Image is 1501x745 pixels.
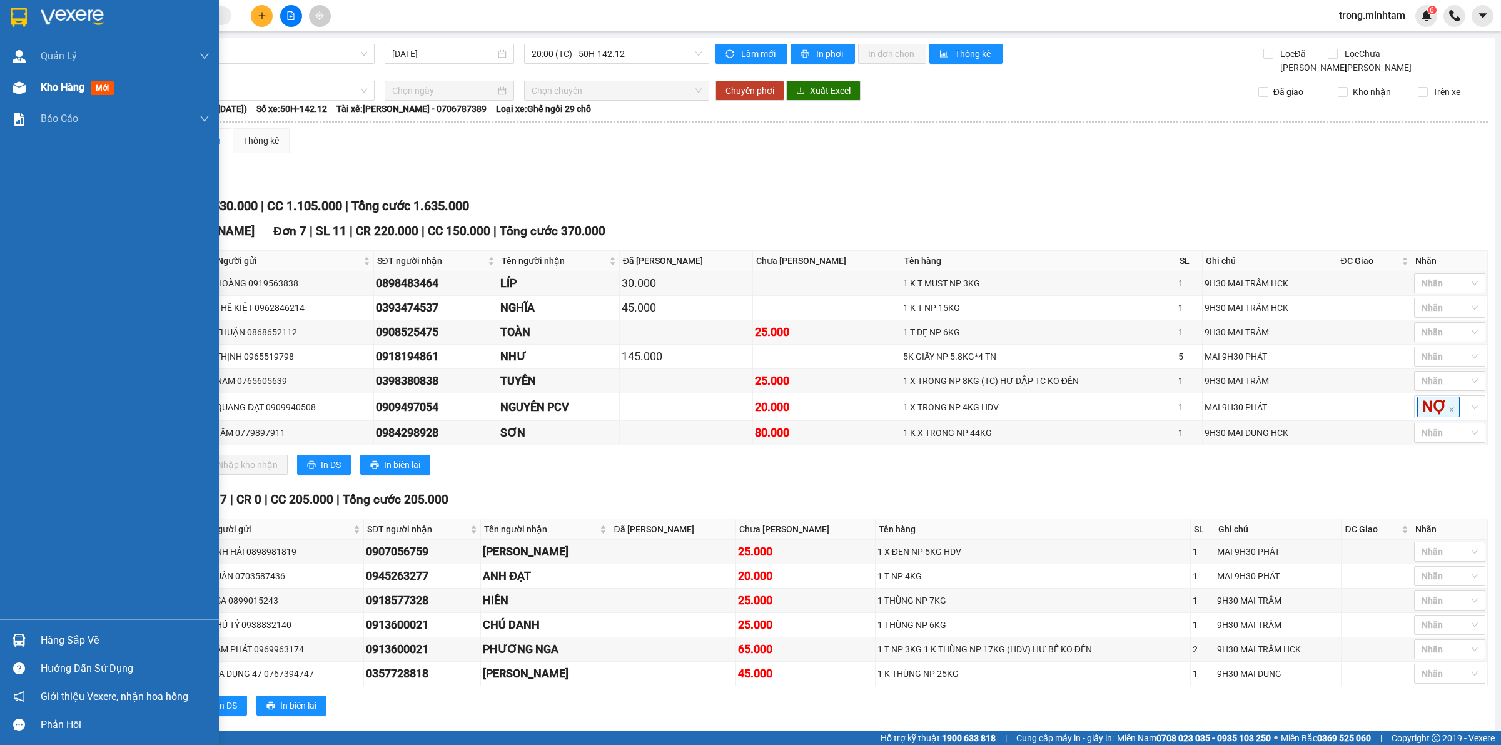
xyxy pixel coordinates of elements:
div: 1 K THÙNG NP 25KG [877,667,1188,681]
span: CC 205.000 [271,492,333,507]
div: 25.000 [755,372,899,390]
button: bar-chartThống kê [929,44,1003,64]
div: 1 K T MUST NP 3KG [903,276,1175,290]
td: NHẬT MINH [481,662,610,686]
img: warehouse-icon [13,81,26,94]
span: ⚪️ [1274,736,1278,741]
div: 0898483464 [376,275,496,292]
span: Đơn 7 [273,224,306,238]
div: 1 [1193,594,1213,607]
button: printerIn biên lai [256,696,326,716]
button: downloadXuất Excel [786,81,861,101]
div: HIỀN [483,592,608,609]
div: 25.000 [738,616,873,634]
th: Đã [PERSON_NAME] [620,251,753,271]
span: | [345,198,348,213]
div: ANH HẢI 0898981819 [210,545,361,559]
span: | [310,224,313,238]
th: Chưa [PERSON_NAME] [753,251,901,271]
div: Nhãn [1415,254,1484,268]
td: PHƯƠNG NGA [481,637,610,662]
div: 80.000 [755,424,899,442]
div: 0357728818 [366,665,478,682]
div: 20.000 [755,398,899,416]
div: 1 X TRONG NP 8KG (TC) HƯ DẬP TC KO ĐỀN [903,374,1175,388]
div: 2 [1193,642,1213,656]
div: 20.000 [738,567,873,585]
span: | [422,224,425,238]
th: Ghi chú [1215,519,1342,540]
div: 25.000 [738,543,873,560]
th: SL [1191,519,1215,540]
img: solution-icon [13,113,26,126]
div: 0398380838 [376,372,496,390]
span: question-circle [13,662,25,674]
div: THẾ KIỆT 0962846214 [216,301,371,315]
div: MAI 9H30 PHÁT [1217,545,1340,559]
span: Chọn chuyến [532,81,702,100]
td: NHƯ [498,345,620,369]
span: | [1005,731,1007,745]
div: Hướng dẫn sử dụng [41,659,210,678]
div: 0909497054 [376,398,496,416]
img: phone-icon [1449,10,1460,21]
span: SL 11 [316,224,346,238]
div: NGHĨA [500,299,617,317]
div: 1 K T NP 15KG [903,301,1175,315]
th: Đã [PERSON_NAME] [610,519,735,540]
div: 1 X TRONG NP 4KG HDV [903,400,1175,414]
span: CR 530.000 [193,198,258,213]
div: LÂM PHÁT 0969963174 [210,642,361,656]
span: SĐT người nhận [367,522,468,536]
sup: 6 [1428,6,1437,14]
div: NGUYÊN PCV [500,398,617,416]
div: TOÀN [500,323,617,341]
span: Trên xe [1428,85,1465,99]
th: SL [1176,251,1202,271]
button: In đơn chọn [858,44,926,64]
span: Kho hàng [41,81,84,93]
span: In biên lai [384,458,420,472]
div: 1 X ĐEN NP 5KG HDV [877,545,1188,559]
span: NỢ [1417,397,1460,417]
div: MAI 9H30 PHÁT [1217,569,1340,583]
div: 25.000 [755,323,899,341]
div: 0913600021 [366,616,478,634]
span: printer [266,701,275,711]
span: message [13,719,25,731]
button: Chuyển phơi [715,81,784,101]
span: CR 0 [236,492,261,507]
div: 1 [1178,301,1200,315]
div: [PERSON_NAME] [483,665,608,682]
div: HOÀNG 0919563838 [216,276,371,290]
span: Tên người nhận [484,522,597,536]
div: 45.000 [738,665,873,682]
span: down [200,51,210,61]
th: Chưa [PERSON_NAME] [736,519,876,540]
span: ĐC Giao [1340,254,1399,268]
span: close [1448,407,1455,413]
div: LÍP [500,275,617,292]
div: SƠN [500,424,617,442]
span: Tổng cước 1.635.000 [351,198,469,213]
span: caret-down [1477,10,1488,21]
div: Hàng sắp về [41,631,210,650]
div: ANH ĐẠT [483,567,608,585]
td: 0945263277 [364,564,481,589]
div: Nhãn [1415,522,1484,536]
span: file-add [286,11,295,20]
div: 9H30 MAI TRÂM HCK [1205,276,1335,290]
div: THUẬN 0868652112 [216,325,371,339]
strong: 0369 525 060 [1317,733,1371,743]
button: downloadNhập kho nhận [193,455,288,475]
span: CR 220.000 [356,224,418,238]
div: 30.000 [622,275,750,292]
div: USA 0899015243 [210,594,361,607]
div: GIA DỤNG 47 0767394747 [210,667,361,681]
div: 1 [1193,618,1213,632]
span: notification [13,691,25,702]
div: 1 [1178,276,1200,290]
td: ANH HẢI [481,540,610,564]
td: 0357728818 [364,662,481,686]
span: printer [801,49,811,59]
